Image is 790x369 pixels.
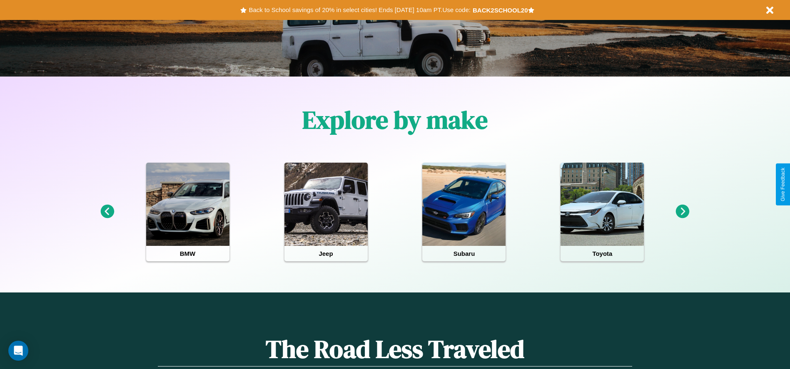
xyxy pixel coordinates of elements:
[422,246,506,261] h4: Subaru
[284,246,368,261] h4: Jeep
[561,246,644,261] h4: Toyota
[158,332,632,367] h1: The Road Less Traveled
[473,7,528,14] b: BACK2SCHOOL20
[146,246,229,261] h4: BMW
[302,103,488,137] h1: Explore by make
[780,168,786,201] div: Give Feedback
[247,4,472,16] button: Back to School savings of 20% in select cities! Ends [DATE] 10am PT.Use code:
[8,341,28,361] div: Open Intercom Messenger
